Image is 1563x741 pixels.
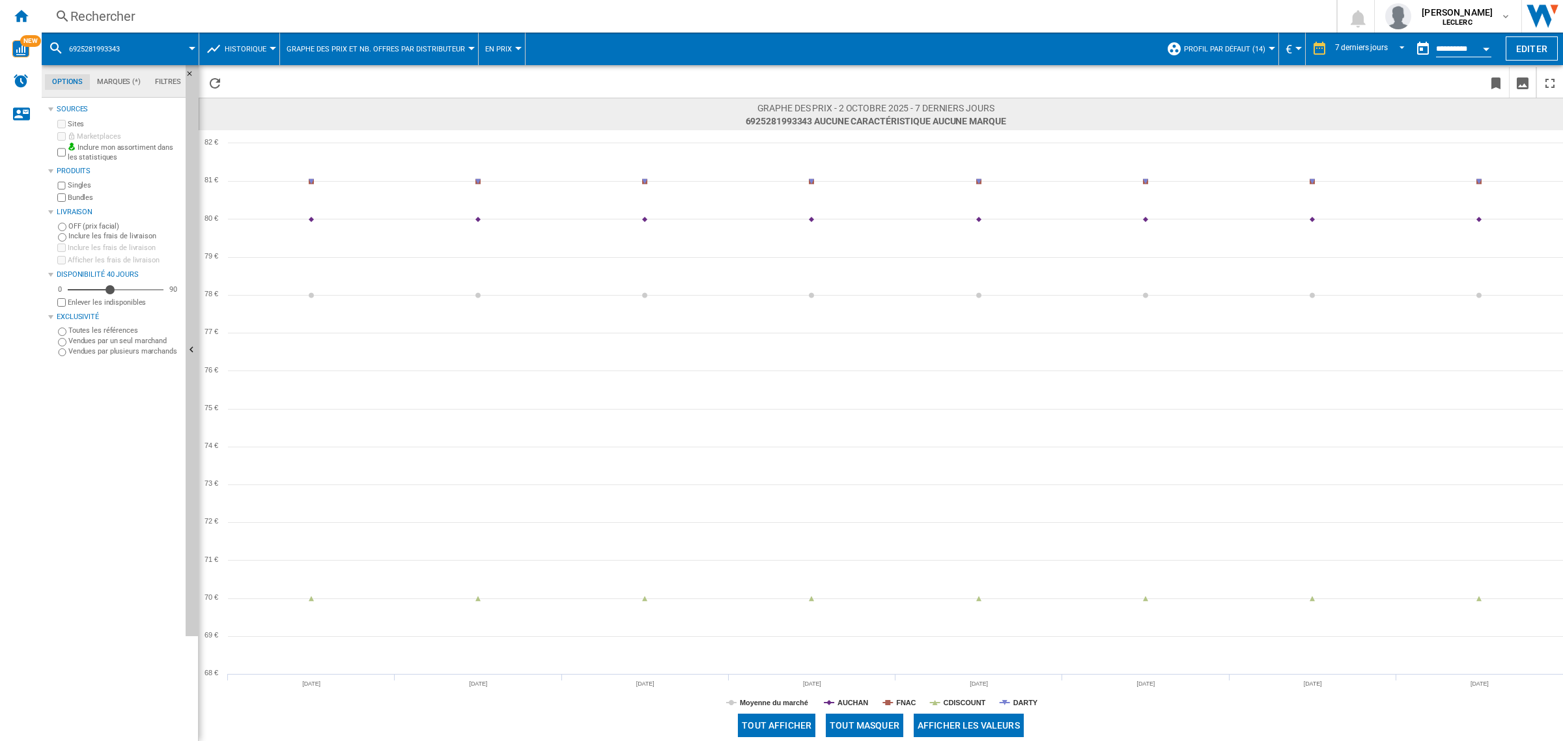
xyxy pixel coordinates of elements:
input: Bundles [57,193,66,202]
tspan: 74 € [204,441,218,449]
button: Profil par défaut (14) [1184,33,1272,65]
button: Afficher les valeurs [914,714,1024,737]
tspan: 76 € [204,366,218,374]
input: Inclure les frais de livraison [57,244,66,252]
span: Profil par défaut (14) [1184,45,1265,53]
img: profile.jpg [1385,3,1411,29]
label: Toutes les références [68,326,180,335]
tspan: 75 € [204,404,218,412]
div: Disponibilité 40 Jours [57,270,180,280]
img: alerts-logo.svg [13,73,29,89]
button: € [1286,33,1299,65]
div: 90 [166,285,180,294]
button: Créer un favoris [1483,67,1509,98]
img: mysite-bg-18x18.png [68,143,76,150]
button: Graphe des prix et nb. offres par distributeur [287,33,472,65]
tspan: 81 € [204,176,218,184]
span: € [1286,42,1292,56]
div: Profil par défaut (14) [1166,33,1272,65]
tspan: 78 € [204,290,218,298]
tspan: 69 € [204,631,218,639]
button: Recharger [202,67,228,98]
div: 6925281993343 [48,33,192,65]
img: wise-card.svg [12,40,29,57]
span: NEW [20,35,41,47]
span: Graphe des prix - 2 octobre 2025 - 7 derniers jours [746,102,1006,115]
tspan: 68 € [204,669,218,677]
tspan: CDISCOUNT [944,699,986,706]
button: Masquer [186,65,201,89]
tspan: DARTY [1013,699,1038,706]
label: Afficher les frais de livraison [68,255,180,265]
md-menu: Currency [1279,33,1306,65]
input: Afficher les frais de livraison [57,298,66,307]
tspan: 71 € [204,555,218,563]
tspan: [DATE] [1304,680,1322,687]
label: OFF (prix facial) [68,221,180,231]
button: Tout afficher [738,714,815,737]
label: Singles [68,180,180,190]
tspan: 70 € [204,593,218,601]
div: Exclusivité [57,312,180,322]
div: Produits [57,166,180,176]
div: Rechercher [70,7,1302,25]
label: Vendues par un seul marchand [68,336,180,346]
tspan: FNAC [896,699,916,706]
tspan: 79 € [204,252,218,260]
input: OFF (prix facial) [58,223,66,231]
tspan: [DATE] [636,680,655,687]
md-select: REPORTS.WIZARD.STEPS.REPORT.STEPS.REPORT_OPTIONS.PERIOD: 7 derniers jours [1334,38,1410,60]
label: Enlever les indisponibles [68,298,180,307]
tspan: [DATE] [1137,680,1155,687]
tspan: [DATE] [970,680,988,687]
button: Plein écran [1537,67,1563,98]
md-slider: Disponibilité [68,283,163,296]
button: Open calendar [1474,35,1498,59]
input: Afficher les frais de livraison [57,256,66,264]
div: Historique [206,33,273,65]
button: En prix [485,33,518,65]
label: Marketplaces [68,132,180,141]
span: [PERSON_NAME] [1422,6,1493,19]
input: Inclure les frais de livraison [58,233,66,242]
div: Livraison [57,207,180,217]
tspan: 72 € [204,517,218,525]
tspan: 80 € [204,214,218,222]
tspan: 73 € [204,479,218,487]
button: Télécharger en image [1510,67,1536,98]
tspan: [DATE] [1471,680,1489,687]
input: Vendues par un seul marchand [58,338,66,346]
span: Graphe des prix et nb. offres par distributeur [287,45,465,53]
button: Tout masquer [826,714,903,737]
tspan: 82 € [204,138,218,146]
button: md-calendar [1410,36,1436,62]
md-tab-item: Options [45,74,90,90]
input: Toutes les références [58,328,66,336]
b: LECLERC [1443,18,1472,27]
input: Singles [57,182,66,190]
tspan: [DATE] [803,680,821,687]
span: En prix [485,45,512,53]
input: Inclure mon assortiment dans les statistiques [57,145,66,161]
label: Bundles [68,193,180,203]
div: 7 derniers jours [1335,43,1388,52]
tspan: [DATE] [302,680,320,687]
md-tab-item: Filtres [148,74,188,90]
input: Vendues par plusieurs marchands [58,348,66,357]
label: Inclure les frais de livraison [68,243,180,253]
md-tab-item: Marques (*) [90,74,148,90]
tspan: Moyenne du marché [740,699,808,706]
div: Sources [57,104,180,115]
span: 6925281993343 [69,45,120,53]
label: Sites [68,119,180,129]
label: Inclure mon assortiment dans les statistiques [68,143,180,163]
tspan: AUCHAN [838,699,868,706]
button: Historique [225,33,273,65]
label: Vendues par plusieurs marchands [68,346,180,356]
input: Sites [57,120,66,128]
span: Historique [225,45,266,53]
button: 6925281993343 [69,33,133,65]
